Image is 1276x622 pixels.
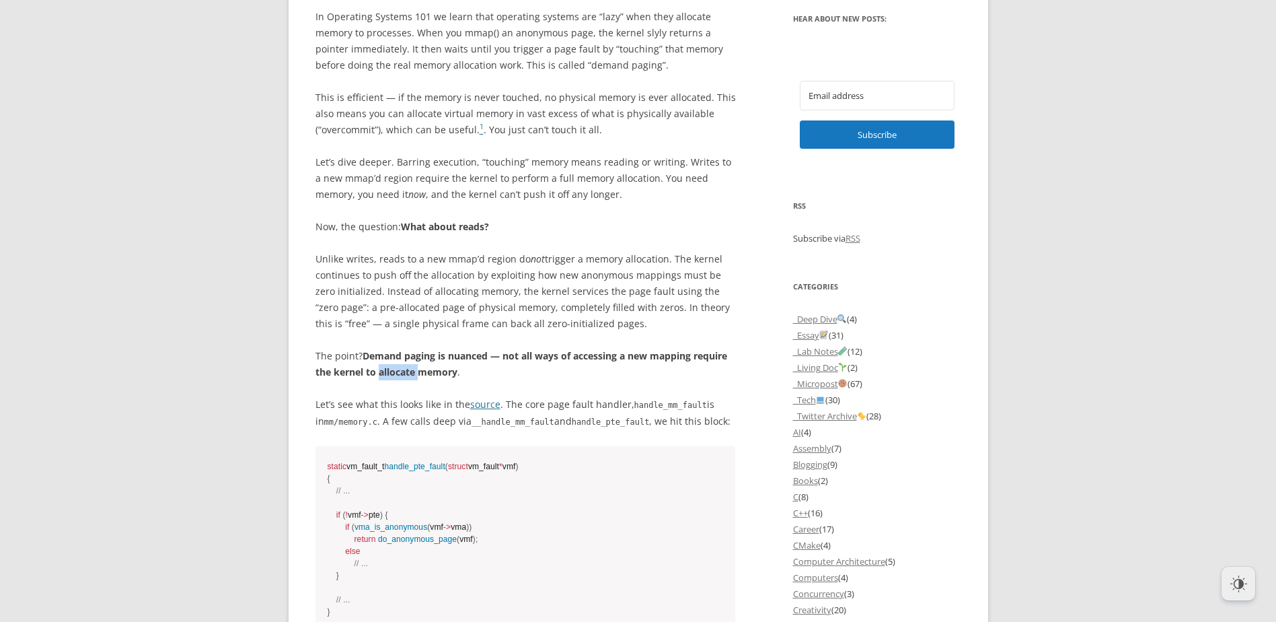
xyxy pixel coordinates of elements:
a: source [470,398,500,411]
p: Subscribe via [793,230,961,246]
a: AI [793,426,801,438]
span: { [328,474,330,483]
li: (12) [793,343,961,359]
li: (31) [793,327,961,343]
a: _Essay [793,329,829,341]
a: 1 [480,123,484,136]
h3: RSS [793,198,961,214]
span: -> [361,510,369,520]
input: Email address [800,81,954,110]
a: CMake [793,539,821,551]
span: // ... [354,559,369,568]
a: Concurrency [793,588,844,600]
p: The point? . [315,348,736,380]
img: 🐤 [857,411,866,420]
span: ( [457,534,459,544]
code: handle_pte_fault [572,417,650,427]
li: (3) [793,586,961,602]
span: } [328,607,330,617]
span: ( [342,510,345,520]
li: (5) [793,553,961,569]
span: // ... [336,486,350,495]
a: _Deep Dive [793,313,848,325]
span: else [345,547,360,556]
span: do_anonymous_page [378,534,457,544]
h3: Categories [793,279,961,295]
a: RSS [846,232,860,244]
code: handle_mm_fault [634,401,707,410]
li: (2) [793,359,961,376]
li: (7) [793,440,961,456]
li: (28) [793,408,961,424]
li: (67) [793,376,961,392]
span: static [328,462,347,471]
span: vma_is_anonymous [354,522,427,532]
li: (30) [793,392,961,408]
em: not [531,252,545,265]
li: (4) [793,569,961,586]
img: 🍪 [838,379,847,388]
span: ) [469,522,472,532]
a: Books [793,475,818,487]
p: This is efficient — if the memory is never touched, no physical memory is ever allocated. This al... [315,90,736,138]
span: ( [352,522,354,532]
a: C++ [793,507,808,519]
span: if [345,522,349,532]
li: (17) [793,521,961,537]
span: // ... [336,595,350,604]
p: Now, the question: [315,219,736,235]
a: _Micropost [793,378,848,390]
span: { [385,510,387,520]
a: _Tech [793,394,826,406]
li: (16) [793,505,961,521]
em: now [408,188,426,201]
img: 🌱 [838,363,847,372]
code: mm/memory.c [324,417,377,427]
span: } [336,571,339,580]
p: Unlike writes, reads to a new mmap’d region do trigger a memory allocation. The kernel continues ... [315,251,736,332]
button: Subscribe [800,120,954,149]
img: 🔍 [837,314,846,323]
a: Computer Architecture [793,555,885,567]
span: -> [443,522,451,532]
a: Career [793,523,819,535]
span: ) [466,522,469,532]
span: ( [427,522,430,532]
a: Computers [793,572,838,584]
span: ( [445,462,448,471]
li: (4) [793,424,961,440]
a: _Twitter Archive [793,410,867,422]
img: 📝 [819,331,828,339]
a: _Lab Notes [793,345,848,357]
strong: What about reads? [401,220,489,233]
li: (9) [793,456,961,473]
a: Blogging [793,458,827,471]
span: handle_pte_fault [384,462,445,471]
code: __handle_mm_fault [472,417,554,427]
span: ; [476,534,478,544]
p: Let’s see what this looks like in the . The core page fault handler, is in . A few calls deep via... [315,396,736,430]
a: Assembly [793,442,831,454]
span: ) [515,462,518,471]
span: if [336,510,340,520]
span: ) [380,510,383,520]
a: C [793,491,798,503]
span: ! [346,510,348,520]
strong: Demand paging is nuanced — not all ways of accessing a new mapping require the kernel to allocate... [315,349,727,378]
p: In Operating Systems 101 we learn that operating systems are “lazy” when they allocate memory to ... [315,9,736,73]
code: vm_fault_t vm_fault vmf vmf pte vmf vma vmf [328,460,724,618]
a: _Living Doc [793,361,848,374]
sup: 1 [480,122,484,131]
li: (2) [793,473,961,489]
p: Let’s dive deeper. Barring execution, “touching” memory means reading or writing. Writes to a new... [315,154,736,203]
span: return [354,534,376,544]
img: 💻 [816,395,825,404]
span: ) [473,534,476,544]
li: (20) [793,602,961,618]
li: (4) [793,537,961,553]
span: struct [448,462,468,471]
img: 🧪 [838,347,847,355]
li: (8) [793,489,961,505]
li: (4) [793,311,961,327]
